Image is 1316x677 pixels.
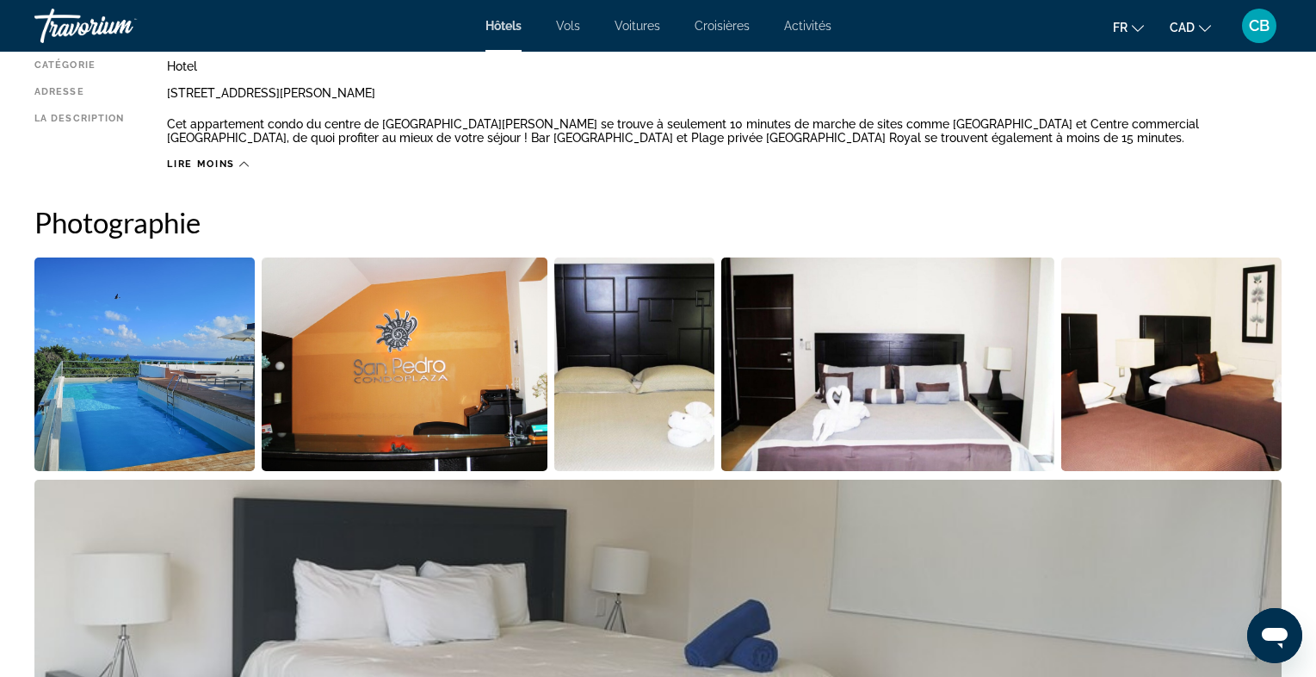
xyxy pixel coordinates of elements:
[34,113,124,149] div: La description
[784,19,831,33] a: Activités
[1170,21,1195,34] span: CAD
[1113,15,1144,40] button: Change language
[615,19,660,33] a: Voitures
[695,19,750,33] a: Croisières
[167,59,1282,73] div: Hotel
[554,257,714,472] button: Open full-screen image slider
[1249,17,1270,34] span: CB
[1247,608,1302,663] iframe: Bouton de lancement de la fenêtre de messagerie, conversation en cours
[1061,257,1282,472] button: Open full-screen image slider
[34,3,207,48] a: Travorium
[34,205,1282,239] h2: Photographie
[34,86,124,100] div: Adresse
[1170,15,1211,40] button: Change currency
[485,19,522,33] a: Hôtels
[34,59,124,73] div: Catégorie
[1113,21,1128,34] span: fr
[556,19,580,33] a: Vols
[1237,8,1282,44] button: User Menu
[167,158,235,170] span: Lire moins
[167,86,1282,100] div: [STREET_ADDRESS][PERSON_NAME]
[34,257,255,472] button: Open full-screen image slider
[167,117,1282,145] p: Cet appartement condo du centre de [GEOGRAPHIC_DATA][PERSON_NAME] se trouve à seulement 10 minute...
[721,257,1053,472] button: Open full-screen image slider
[167,158,249,171] button: Lire moins
[262,257,547,472] button: Open full-screen image slider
